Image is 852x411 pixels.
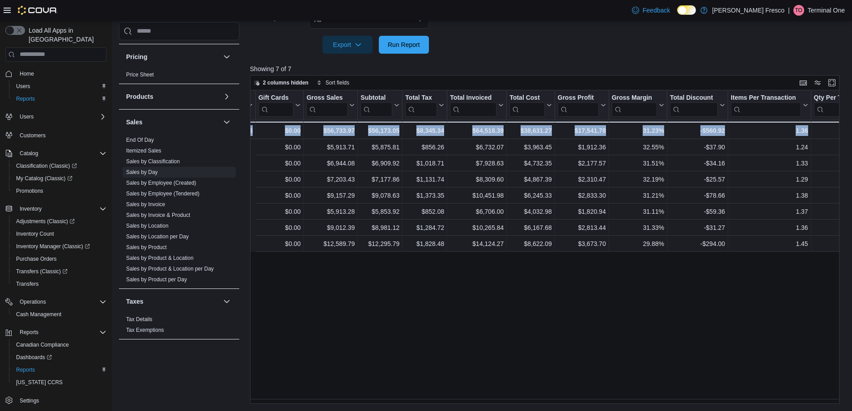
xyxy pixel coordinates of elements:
button: Run Report [379,36,429,54]
span: Sales by Invoice [126,201,165,208]
span: Promotions [16,187,43,195]
span: Dashboards [16,354,52,361]
div: $56,173.05 [360,125,399,136]
div: $0.00 [258,125,301,136]
span: Run Report [388,40,420,49]
span: Purchase Orders [16,255,57,263]
button: Operations [16,297,50,307]
button: Promotions [9,185,110,197]
span: Adjustments (Classic) [13,216,106,227]
button: Customers [2,128,110,141]
a: Sales by Employee (Created) [126,180,196,186]
button: Products [221,91,232,102]
button: Cash Management [9,308,110,321]
span: Sales by Invoice & Product [126,212,190,219]
img: Cova [18,6,58,15]
button: Settings [2,394,110,407]
button: Taxes [126,297,220,306]
button: Home [2,67,110,80]
p: [PERSON_NAME] Fresco [712,5,784,16]
div: $8,345.34 [405,125,444,136]
span: Sales by Product & Location per Day [126,265,214,272]
a: Adjustments (Classic) [9,215,110,228]
a: Classification (Classic) [13,161,81,171]
a: Tax Details [126,316,153,322]
span: Catalog [20,150,38,157]
button: Display options [812,77,823,88]
span: Inventory Manager (Classic) [13,241,106,252]
a: My Catalog (Classic) [9,172,110,185]
a: Home [16,68,38,79]
div: $38,631.27 [509,125,551,136]
div: 1.36 [731,125,808,136]
a: Sales by Day [126,169,158,175]
a: Dashboards [9,351,110,364]
span: Dashboards [13,352,106,363]
span: 2 columns hidden [263,79,309,86]
button: Inventory [16,203,45,214]
span: Classification (Classic) [16,162,77,169]
span: Load All Apps in [GEOGRAPHIC_DATA] [25,26,106,44]
span: Reports [16,366,35,373]
span: Transfers (Classic) [13,266,106,277]
button: Catalog [2,147,110,160]
span: Inventory Count [13,229,106,239]
span: Operations [20,298,46,305]
a: Sales by Location per Day [126,233,189,240]
a: Dashboards [13,352,55,363]
span: Settings [20,397,39,404]
span: Tax Details [126,316,153,323]
span: Users [20,113,34,120]
span: Inventory [16,203,106,214]
span: Home [16,68,106,79]
span: Inventory [20,205,42,212]
span: Price Sheet [126,71,154,78]
span: Sales by Employee (Created) [126,179,196,186]
a: Reports [13,364,38,375]
span: Canadian Compliance [16,341,69,348]
div: Sales [119,135,239,288]
a: Sales by Location [126,223,169,229]
span: Users [16,111,106,122]
span: Classification (Classic) [13,161,106,171]
span: Cash Management [16,311,61,318]
button: Users [2,110,110,123]
span: Cash Management [13,309,106,320]
button: Purchase Orders [9,253,110,265]
span: [US_STATE] CCRS [16,379,63,386]
div: $56,733.97 [306,125,355,136]
div: Terminal One [793,5,804,16]
div: Taxes [119,314,239,339]
span: My Catalog (Classic) [13,173,106,184]
input: Dark Mode [677,5,696,15]
a: Sales by Classification [126,158,180,165]
span: Tax Exemptions [126,326,164,334]
div: -$560.92 [670,125,725,136]
span: Canadian Compliance [13,339,106,350]
a: [US_STATE] CCRS [13,377,66,388]
span: Transfers [13,279,106,289]
a: Transfers (Classic) [13,266,71,277]
span: Adjustments (Classic) [16,218,75,225]
span: End Of Day [126,136,154,144]
span: Sales by Classification [126,158,180,165]
span: Reports [13,93,106,104]
a: Sales by Product [126,244,167,250]
a: Canadian Compliance [13,339,72,350]
div: 1,456 [213,125,252,136]
a: Adjustments (Classic) [13,216,78,227]
span: My Catalog (Classic) [16,175,72,182]
button: Reports [16,327,42,338]
span: Inventory Manager (Classic) [16,243,90,250]
button: Enter fullscreen [827,77,837,88]
a: Settings [16,395,42,406]
a: Sales by Product per Day [126,276,187,283]
button: Sort fields [313,77,353,88]
a: Sales by Employee (Tendered) [126,191,199,197]
span: Operations [16,297,106,307]
a: Inventory Count [13,229,58,239]
a: Reports [13,93,38,104]
button: Reports [9,93,110,105]
button: Keyboard shortcuts [798,77,809,88]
